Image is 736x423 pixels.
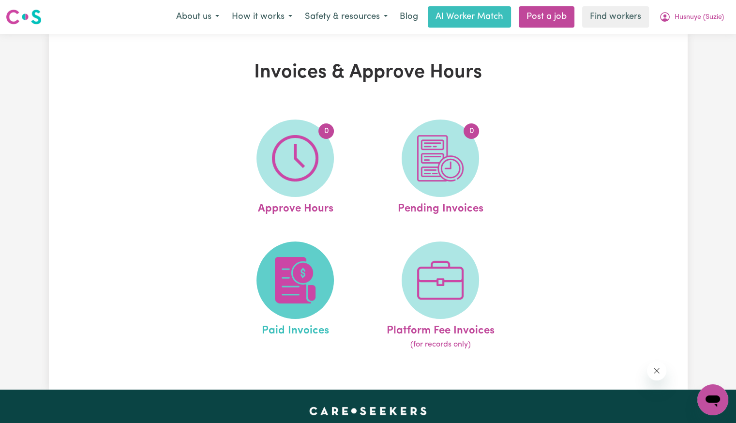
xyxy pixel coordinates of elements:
[225,120,365,217] a: Approve Hours
[464,123,479,139] span: 0
[299,7,394,27] button: Safety & resources
[170,7,225,27] button: About us
[653,7,730,27] button: My Account
[6,7,59,15] span: Need any help?
[309,407,427,415] a: Careseekers home page
[371,120,510,217] a: Pending Invoices
[318,123,334,139] span: 0
[697,384,728,415] iframe: Button to launch messaging window
[262,319,329,339] span: Paid Invoices
[582,6,649,28] a: Find workers
[161,61,575,84] h1: Invoices & Approve Hours
[428,6,511,28] a: AI Worker Match
[371,242,510,351] a: Platform Fee Invoices(for records only)
[410,339,471,350] span: (for records only)
[257,197,333,217] span: Approve Hours
[387,319,495,339] span: Platform Fee Invoices
[225,242,365,351] a: Paid Invoices
[225,7,299,27] button: How it works
[675,12,724,23] span: Husnuye (Suzie)
[6,8,42,26] img: Careseekers logo
[519,6,574,28] a: Post a job
[6,6,42,28] a: Careseekers logo
[394,6,424,28] a: Blog
[647,361,666,380] iframe: Close message
[398,197,483,217] span: Pending Invoices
